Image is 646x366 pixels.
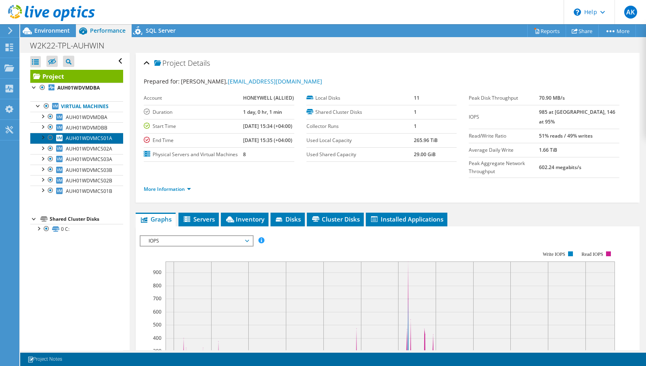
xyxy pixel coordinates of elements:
span: AUH01WDVMCS03B [66,167,112,174]
b: [DATE] 15:35 (+04:00) [243,137,292,144]
a: [EMAIL_ADDRESS][DOMAIN_NAME] [228,77,322,85]
span: Installed Applications [370,215,443,223]
a: AUH01WDVMDBA [30,112,123,122]
span: Project [154,59,186,67]
span: Cluster Disks [311,215,360,223]
text: Read IOPS [582,251,604,257]
text: 500 [153,321,161,328]
svg: \n [574,8,581,16]
b: 1 [414,109,417,115]
b: 70.90 MB/s [539,94,565,101]
b: 1 day, 0 hr, 1 min [243,109,282,115]
text: 600 [153,308,161,315]
label: Read/Write Ratio [469,132,539,140]
span: AUH01WDVMCS01A [66,135,112,142]
a: AUH01WDVMDBB [30,122,123,133]
a: AUH01WDVMCS03A [30,154,123,165]
a: Project Notes [22,354,68,364]
span: AUH01WDVMCS01B [66,188,112,195]
span: IOPS [145,236,248,246]
a: 0 C: [30,224,123,234]
label: Average Daily Write [469,146,539,154]
label: End Time [144,136,243,144]
span: Servers [182,215,215,223]
text: 900 [153,269,161,276]
span: Environment [34,27,70,34]
label: Physical Servers and Virtual Machines [144,151,243,159]
span: AUH01WDVMCS03A [66,156,112,163]
a: AUH01WDVMCS01B [30,186,123,196]
a: AUH01WDVMCS02A [30,144,123,154]
span: Disks [275,215,301,223]
b: 11 [414,94,419,101]
b: 8 [243,151,246,158]
label: IOPS [469,113,539,121]
text: 700 [153,295,161,302]
text: 800 [153,282,161,289]
text: Write IOPS [543,251,565,257]
b: 1 [414,123,417,130]
b: 265.96 TiB [414,137,438,144]
text: 400 [153,335,161,341]
span: [PERSON_NAME], [181,77,322,85]
a: More Information [144,186,191,192]
label: Prepared for: [144,77,180,85]
label: Used Local Capacity [306,136,414,144]
span: Inventory [225,215,264,223]
b: 985 at [GEOGRAPHIC_DATA], 146 at 95% [539,109,615,125]
label: Duration [144,108,243,116]
span: Performance [90,27,126,34]
b: 602.24 megabits/s [539,164,581,171]
h1: W2K22-TPL-AUHWIN [26,41,117,50]
a: Share [566,25,599,37]
div: Shared Cluster Disks [50,214,123,224]
b: AUH01WDVMDBA [57,84,100,91]
b: [DATE] 15:34 (+04:00) [243,123,292,130]
span: AUH01WDVMCS02A [66,145,112,152]
label: Peak Disk Throughput [469,94,539,102]
a: AUH01WDVMCS01A [30,133,123,143]
label: Local Disks [306,94,414,102]
span: AK [624,6,637,19]
span: AUH01WDVMDBB [66,124,107,131]
a: Virtual Machines [30,101,123,112]
span: AUH01WDVMDBA [66,114,107,121]
span: Graphs [140,215,172,223]
b: HONEYWELL (ALLIED) [243,94,294,101]
label: Peak Aggregate Network Throughput [469,159,539,176]
span: AUH01WDVMCS02B [66,177,112,184]
a: Reports [527,25,566,37]
span: Details [188,58,210,68]
b: 51% reads / 49% writes [539,132,593,139]
a: AUH01WDVMDBA [30,83,123,93]
a: More [598,25,636,37]
label: Shared Cluster Disks [306,108,414,116]
text: 300 [153,347,161,354]
label: Start Time [144,122,243,130]
a: AUH01WDVMCS02B [30,175,123,186]
a: AUH01WDVMCS03B [30,165,123,175]
label: Used Shared Capacity [306,151,414,159]
label: Collector Runs [306,122,414,130]
b: 29.00 GiB [414,151,436,158]
a: Project [30,70,123,83]
span: SQL Server [146,27,176,34]
b: 1.66 TiB [539,146,557,153]
label: Account [144,94,243,102]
